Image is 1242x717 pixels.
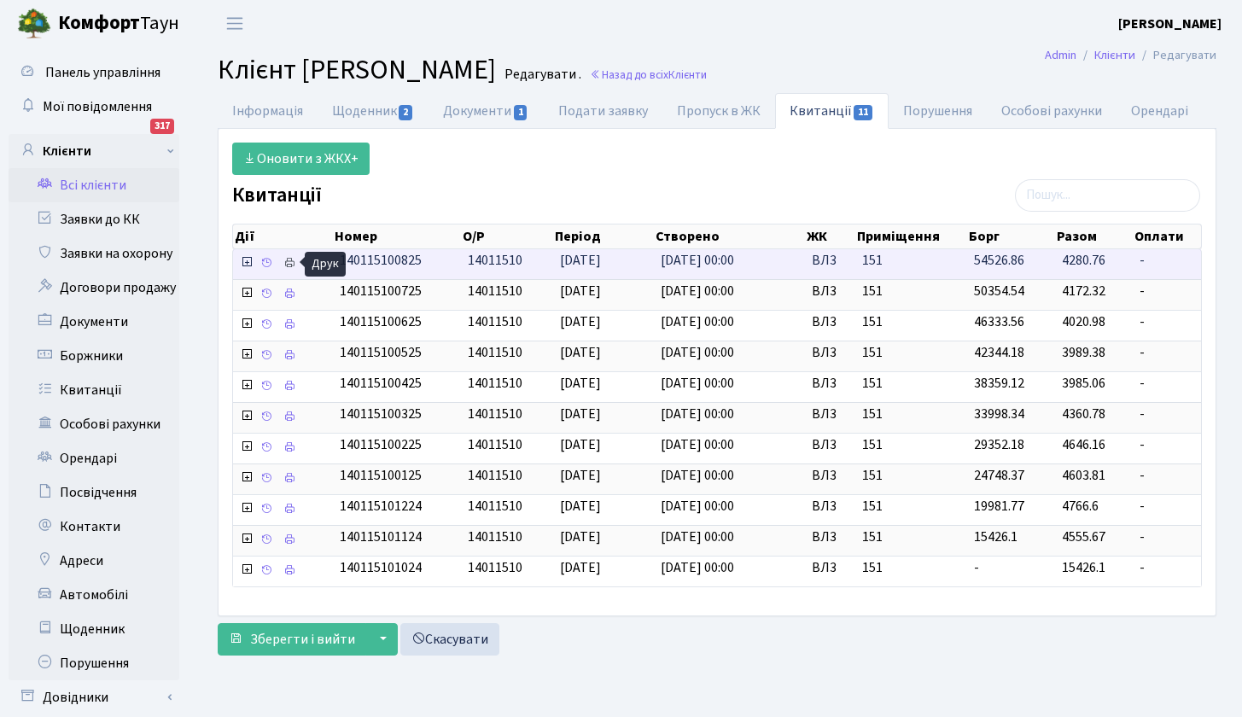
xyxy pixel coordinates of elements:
[399,105,412,120] span: 2
[9,646,179,680] a: Порушення
[560,343,601,362] span: [DATE]
[1062,312,1105,331] span: 4020.98
[661,435,734,454] span: [DATE] 00:00
[468,528,522,546] span: 14011510
[468,374,522,393] span: 14011510
[429,93,543,129] a: Документи
[812,435,848,455] span: ВЛ3
[654,224,805,248] th: Створено
[468,435,522,454] span: 14011510
[468,282,522,300] span: 14011510
[9,202,179,236] a: Заявки до КК
[662,93,775,129] a: Пропуск в ЖК
[1140,558,1194,578] span: -
[1062,528,1105,546] span: 4555.67
[661,466,734,485] span: [DATE] 00:00
[553,224,654,248] th: Період
[1140,405,1194,424] span: -
[987,93,1117,129] a: Особові рахунки
[340,466,422,485] span: 140115100125
[1117,93,1203,129] a: Орендарі
[333,224,462,248] th: Номер
[501,67,581,83] small: Редагувати .
[1118,15,1222,33] b: [PERSON_NAME]
[974,405,1024,423] span: 33998.34
[340,251,422,270] span: 140115100825
[232,143,370,175] a: Оновити з ЖКХ+
[461,224,553,248] th: О/Р
[812,282,848,301] span: ВЛ3
[661,497,734,516] span: [DATE] 00:00
[560,405,601,423] span: [DATE]
[775,93,889,129] a: Квитанції
[560,282,601,300] span: [DATE]
[1140,374,1194,393] span: -
[544,93,662,129] a: Подати заявку
[250,630,355,649] span: Зберегти і вийти
[9,510,179,544] a: Контакти
[340,374,422,393] span: 140115100425
[1135,46,1216,65] li: Редагувати
[812,312,848,332] span: ВЛ3
[661,374,734,393] span: [DATE] 00:00
[9,373,179,407] a: Квитанції
[862,558,961,578] span: 151
[812,528,848,547] span: ВЛ3
[661,282,734,300] span: [DATE] 00:00
[812,251,848,271] span: ВЛ3
[1062,374,1105,393] span: 3985.06
[1062,405,1105,423] span: 4360.78
[1140,251,1194,271] span: -
[1140,528,1194,547] span: -
[9,339,179,373] a: Боржники
[340,343,422,362] span: 140115100525
[45,63,160,82] span: Панель управління
[560,374,601,393] span: [DATE]
[1062,282,1105,300] span: 4172.32
[318,93,429,129] a: Щоденник
[974,312,1024,331] span: 46333.56
[305,252,346,277] div: Друк
[1062,497,1099,516] span: 4766.6
[1133,224,1201,248] th: Оплати
[468,558,522,577] span: 14011510
[967,224,1054,248] th: Борг
[862,528,961,547] span: 151
[9,680,179,714] a: Довідники
[9,441,179,475] a: Орендарі
[468,405,522,423] span: 14011510
[150,119,174,134] div: 317
[812,497,848,516] span: ВЛ3
[974,343,1024,362] span: 42344.18
[213,9,256,38] button: Переключити навігацію
[1015,179,1200,212] input: Пошук...
[812,466,848,486] span: ВЛ3
[862,405,961,424] span: 151
[862,466,961,486] span: 151
[9,475,179,510] a: Посвідчення
[340,497,422,516] span: 140115101224
[9,271,179,305] a: Договори продажу
[9,134,179,168] a: Клієнти
[1140,497,1194,516] span: -
[58,9,140,37] b: Комфорт
[17,7,51,41] img: logo.png
[854,105,872,120] span: 11
[9,544,179,578] a: Адреси
[560,497,601,516] span: [DATE]
[862,343,961,363] span: 151
[9,55,179,90] a: Панель управління
[9,612,179,646] a: Щоденник
[340,282,422,300] span: 140115100725
[468,251,522,270] span: 14011510
[218,50,496,90] span: Клієнт [PERSON_NAME]
[862,312,961,332] span: 151
[1140,343,1194,363] span: -
[805,224,855,248] th: ЖК
[9,90,179,124] a: Мої повідомлення317
[340,405,422,423] span: 140115100325
[1019,38,1242,73] nav: breadcrumb
[661,251,734,270] span: [DATE] 00:00
[400,623,499,656] a: Скасувати
[9,305,179,339] a: Документи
